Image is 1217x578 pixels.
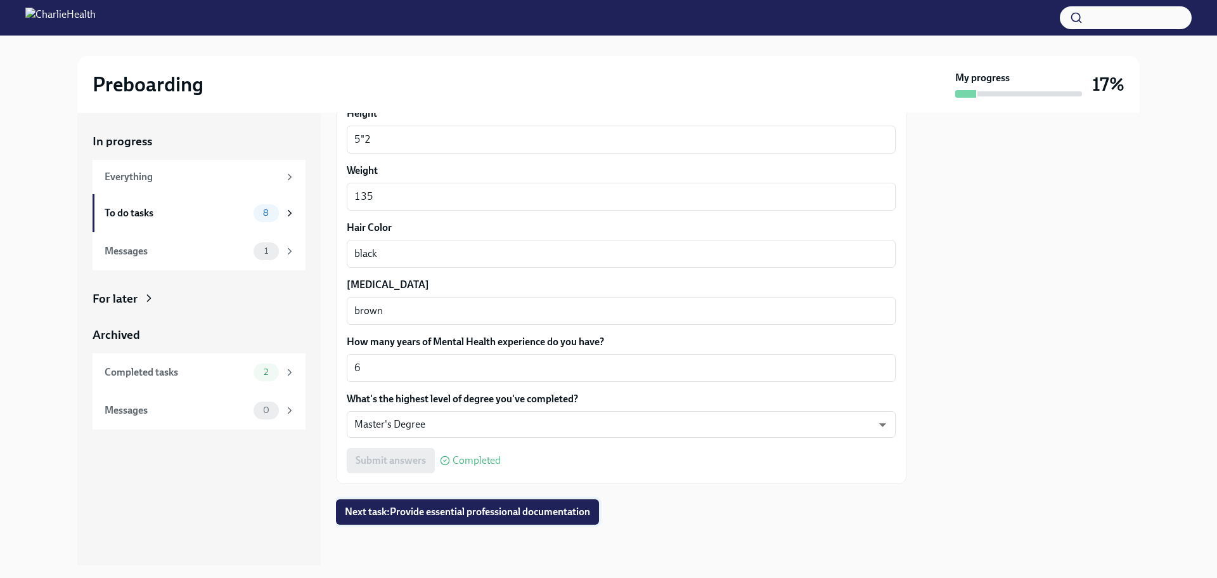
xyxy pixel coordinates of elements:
button: Next task:Provide essential professional documentation [336,499,599,525]
a: To do tasks8 [93,194,306,232]
img: CharlieHealth [25,8,96,28]
a: Archived [93,327,306,343]
span: 1 [257,246,276,256]
textarea: 5"2 [354,132,888,147]
span: Next task : Provide essential professional documentation [345,506,590,518]
div: Messages [105,404,248,417]
a: Completed tasks2 [93,353,306,391]
textarea: 135 [354,189,888,204]
textarea: black [354,246,888,261]
span: 0 [255,405,277,415]
a: Everything [93,160,306,194]
a: For later [93,291,306,307]
a: Messages0 [93,391,306,430]
h3: 17% [1092,73,1124,96]
label: [MEDICAL_DATA] [347,278,896,292]
label: Hair Color [347,221,896,235]
div: Everything [105,170,279,184]
span: Completed [453,456,501,466]
a: In progress [93,133,306,150]
label: How many years of Mental Health experience do you have? [347,335,896,349]
textarea: 6 [354,360,888,376]
label: Weight [347,164,896,178]
label: What's the highest level of degree you've completed? [347,392,896,406]
h2: Preboarding [93,72,203,97]
span: 8 [255,208,276,218]
span: 2 [256,367,276,377]
strong: My progress [955,71,1010,85]
a: Messages1 [93,232,306,270]
div: For later [93,291,138,307]
textarea: brown [354,303,888,319]
label: Height [347,107,896,121]
div: Master's Degree [347,411,896,438]
div: Completed tasks [105,365,248,379]
div: To do tasks [105,206,248,220]
div: Messages [105,244,248,258]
